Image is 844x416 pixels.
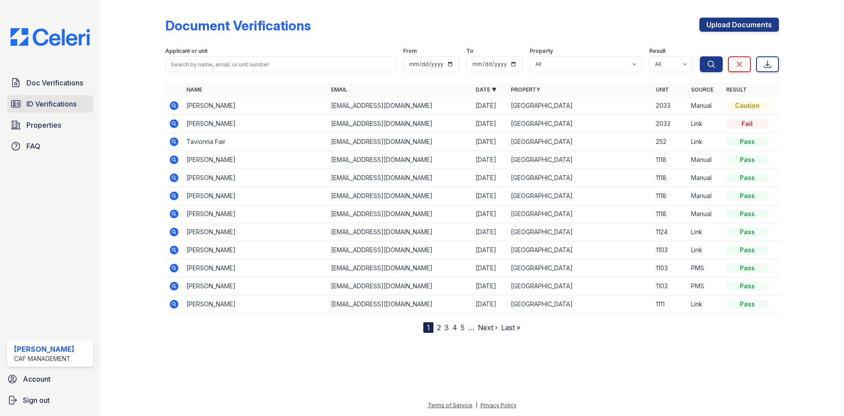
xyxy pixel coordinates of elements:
span: Properties [26,120,61,130]
td: [DATE] [472,259,507,277]
a: Account [4,370,97,388]
td: 2033 [652,97,688,115]
a: 4 [452,323,457,332]
div: CAF Management [14,354,74,363]
td: 2033 [652,115,688,133]
div: Pass [726,282,768,291]
div: Pass [726,210,768,218]
a: Date ▼ [476,86,497,93]
td: [PERSON_NAME] [183,169,327,187]
a: Last » [501,323,520,332]
td: Link [688,241,723,259]
span: Account [23,374,51,384]
div: Pass [726,137,768,146]
label: From [403,48,417,55]
a: Privacy Policy [480,402,517,409]
div: Pass [726,173,768,182]
a: Email [331,86,347,93]
td: [DATE] [472,205,507,223]
td: [PERSON_NAME] [183,241,327,259]
td: [DATE] [472,97,507,115]
div: [PERSON_NAME] [14,344,74,354]
div: Pass [726,300,768,309]
a: Property [511,86,540,93]
td: [PERSON_NAME] [183,151,327,169]
div: Fail [726,119,768,128]
td: Manual [688,151,723,169]
a: 2 [437,323,441,332]
a: FAQ [7,137,93,155]
td: Link [688,133,723,151]
a: Unit [656,86,669,93]
td: [DATE] [472,295,507,313]
td: 1103 [652,241,688,259]
td: [GEOGRAPHIC_DATA] [507,97,652,115]
td: 1118 [652,187,688,205]
td: Tavionna Fair [183,133,327,151]
div: | [476,402,477,409]
td: [PERSON_NAME] [183,277,327,295]
a: Properties [7,116,93,134]
td: [DATE] [472,133,507,151]
td: [PERSON_NAME] [183,205,327,223]
td: [DATE] [472,115,507,133]
td: [DATE] [472,187,507,205]
td: [EMAIL_ADDRESS][DOMAIN_NAME] [327,133,472,151]
td: [DATE] [472,151,507,169]
td: [GEOGRAPHIC_DATA] [507,277,652,295]
div: Caution [726,101,768,110]
td: [GEOGRAPHIC_DATA] [507,205,652,223]
td: PMS [688,277,723,295]
td: 1124 [652,223,688,241]
td: 1118 [652,169,688,187]
td: Manual [688,187,723,205]
td: Link [688,223,723,241]
span: … [468,322,474,333]
a: Name [186,86,202,93]
td: 1103 [652,277,688,295]
td: [EMAIL_ADDRESS][DOMAIN_NAME] [327,115,472,133]
input: Search by name, email, or unit number [165,56,396,72]
label: To [466,48,473,55]
div: Pass [726,155,768,164]
label: Property [530,48,553,55]
td: [GEOGRAPHIC_DATA] [507,259,652,277]
div: Pass [726,264,768,272]
td: [DATE] [472,169,507,187]
td: [EMAIL_ADDRESS][DOMAIN_NAME] [327,241,472,259]
td: [GEOGRAPHIC_DATA] [507,295,652,313]
td: [EMAIL_ADDRESS][DOMAIN_NAME] [327,223,472,241]
td: 1118 [652,205,688,223]
td: [EMAIL_ADDRESS][DOMAIN_NAME] [327,97,472,115]
td: [PERSON_NAME] [183,187,327,205]
span: Sign out [23,395,50,405]
td: [GEOGRAPHIC_DATA] [507,241,652,259]
td: 252 [652,133,688,151]
td: [EMAIL_ADDRESS][DOMAIN_NAME] [327,295,472,313]
td: 1111 [652,295,688,313]
label: Result [649,48,666,55]
td: [PERSON_NAME] [183,223,327,241]
td: [GEOGRAPHIC_DATA] [507,169,652,187]
td: [EMAIL_ADDRESS][DOMAIN_NAME] [327,205,472,223]
a: Upload Documents [699,18,779,32]
td: [GEOGRAPHIC_DATA] [507,115,652,133]
td: PMS [688,259,723,277]
a: Sign out [4,391,97,409]
td: 1118 [652,151,688,169]
td: Link [688,295,723,313]
td: [EMAIL_ADDRESS][DOMAIN_NAME] [327,277,472,295]
td: Manual [688,205,723,223]
a: Result [726,86,747,93]
td: [PERSON_NAME] [183,259,327,277]
div: 1 [423,322,433,333]
a: Terms of Service [428,402,473,409]
a: Doc Verifications [7,74,93,92]
span: FAQ [26,141,40,151]
td: [EMAIL_ADDRESS][DOMAIN_NAME] [327,187,472,205]
div: Pass [726,191,768,200]
td: [DATE] [472,277,507,295]
td: [GEOGRAPHIC_DATA] [507,133,652,151]
td: [GEOGRAPHIC_DATA] [507,151,652,169]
